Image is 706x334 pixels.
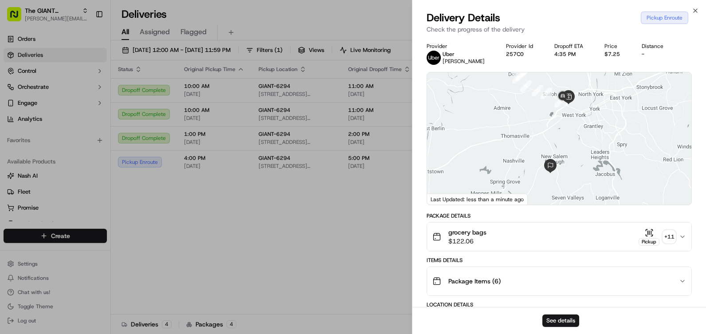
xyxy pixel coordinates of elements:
span: grocery bags [448,228,486,237]
div: Package Details [427,212,692,219]
p: Check the progress of the delivery [427,25,692,34]
div: Dropoff ETA [554,43,590,50]
div: 7 [554,96,566,107]
div: Provider Id [506,43,540,50]
button: Start new chat [151,87,161,98]
img: 1736555255976-a54dd68f-1ca7-489b-9aae-adbdc363a1c4 [9,85,25,101]
div: + 11 [663,231,675,243]
span: Package Items ( 6 ) [448,277,501,286]
div: Location Details [427,301,692,308]
button: Package Items (6) [427,267,691,295]
div: Price [604,43,627,50]
span: [PERSON_NAME] [443,58,485,65]
div: Distance [642,43,671,50]
a: 📗Knowledge Base [5,125,71,141]
div: Pickup [639,238,659,246]
img: profile_uber_ahold_partner.png [427,51,441,65]
div: Items Details [427,257,692,264]
button: grocery bags$122.06Pickup+11 [427,223,691,251]
div: 💻 [75,130,82,137]
button: Pickup+11 [639,228,675,246]
p: Uber [443,51,485,58]
div: Provider [427,43,492,50]
a: 💻API Documentation [71,125,146,141]
div: 2 [516,70,527,81]
span: Delivery Details [427,11,500,25]
span: $122.06 [448,237,486,246]
div: 6 [541,87,552,99]
button: 257C0 [506,51,524,58]
span: API Documentation [84,129,142,138]
div: 3 [512,72,524,83]
div: 5 [532,85,543,96]
div: - [642,51,671,58]
img: Nash [9,9,27,27]
span: Pylon [88,151,107,157]
div: We're available if you need us! [30,94,112,101]
button: See details [542,314,579,327]
div: 4:35 PM [554,51,590,58]
div: 4 [520,80,532,92]
p: Welcome 👋 [9,36,161,50]
div: $7.25 [604,51,627,58]
span: Knowledge Base [18,129,68,138]
a: Powered byPylon [63,150,107,157]
div: Start new chat [30,85,145,94]
button: Pickup [639,228,659,246]
div: Last Updated: less than a minute ago [427,194,528,205]
div: 📗 [9,130,16,137]
input: Got a question? Start typing here... [23,57,160,67]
